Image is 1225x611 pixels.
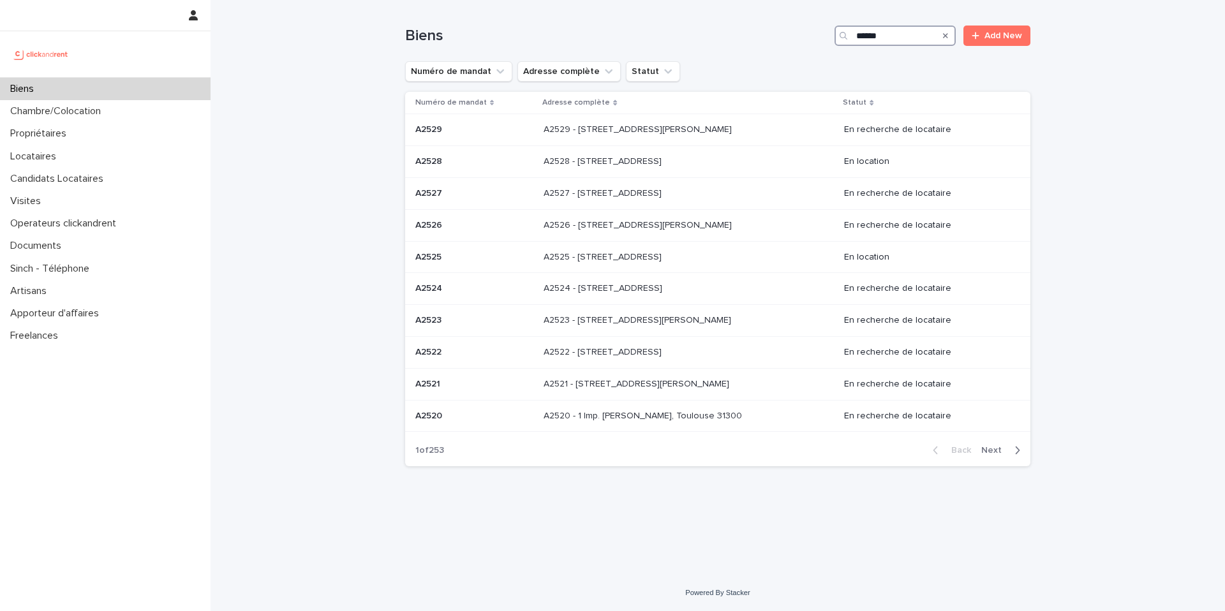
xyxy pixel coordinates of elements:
[544,313,734,326] p: A2523 - 18 quai Alphonse Le Gallo, Boulogne-Billancourt 92100
[844,411,1010,422] p: En recherche de locataire
[544,281,665,294] p: A2524 - [STREET_ADDRESS]
[544,344,664,358] p: A2522 - [STREET_ADDRESS]
[415,122,445,135] p: A2529
[544,217,734,231] p: A2526 - [STREET_ADDRESS][PERSON_NAME]
[844,379,1010,390] p: En recherche de locataire
[544,249,664,263] p: A2525 - [STREET_ADDRESS]
[844,315,1010,326] p: En recherche de locataire
[544,154,664,167] p: A2528 - [STREET_ADDRESS]
[5,240,71,252] p: Documents
[415,186,445,199] p: A2527
[844,188,1010,199] p: En recherche de locataire
[5,217,126,230] p: Operateurs clickandrent
[405,146,1030,178] tr: A2528A2528 A2528 - [STREET_ADDRESS]A2528 - [STREET_ADDRESS] En location
[405,273,1030,305] tr: A2524A2524 A2524 - [STREET_ADDRESS]A2524 - [STREET_ADDRESS] En recherche de locataire
[544,376,732,390] p: A2521 - 44 avenue François Mansart, Maisons-Laffitte 78600
[844,220,1010,231] p: En recherche de locataire
[415,154,445,167] p: A2528
[415,313,444,326] p: A2523
[405,61,512,82] button: Numéro de mandat
[415,344,444,358] p: A2522
[5,330,68,342] p: Freelances
[405,400,1030,432] tr: A2520A2520 A2520 - 1 Imp. [PERSON_NAME], Toulouse 31300A2520 - 1 Imp. [PERSON_NAME], Toulouse 313...
[963,26,1030,46] a: Add New
[544,408,745,422] p: A2520 - 1 Imp. [PERSON_NAME], Toulouse 31300
[5,263,100,275] p: Sinch - Téléphone
[844,347,1010,358] p: En recherche de locataire
[835,26,956,46] input: Search
[844,283,1010,294] p: En recherche de locataire
[5,173,114,185] p: Candidats Locataires
[685,589,750,596] a: Powered By Stacker
[405,435,454,466] p: 1 of 253
[844,252,1010,263] p: En location
[405,114,1030,146] tr: A2529A2529 A2529 - [STREET_ADDRESS][PERSON_NAME]A2529 - [STREET_ADDRESS][PERSON_NAME] En recherch...
[5,128,77,140] p: Propriétaires
[405,241,1030,273] tr: A2525A2525 A2525 - [STREET_ADDRESS]A2525 - [STREET_ADDRESS] En location
[405,368,1030,400] tr: A2521A2521 A2521 - [STREET_ADDRESS][PERSON_NAME]A2521 - [STREET_ADDRESS][PERSON_NAME] En recherch...
[976,445,1030,456] button: Next
[843,96,866,110] p: Statut
[10,41,72,67] img: UCB0brd3T0yccxBKYDjQ
[415,249,444,263] p: A2525
[544,122,734,135] p: A2529 - 14 rue Honoré de Balzac, Garges-lès-Gonesse 95140
[544,186,664,199] p: A2527 - [STREET_ADDRESS]
[5,285,57,297] p: Artisans
[5,307,109,320] p: Apporteur d'affaires
[944,446,971,455] span: Back
[5,195,51,207] p: Visites
[405,27,829,45] h1: Biens
[984,31,1022,40] span: Add New
[542,96,610,110] p: Adresse complète
[5,83,44,95] p: Biens
[405,305,1030,337] tr: A2523A2523 A2523 - [STREET_ADDRESS][PERSON_NAME]A2523 - [STREET_ADDRESS][PERSON_NAME] En recherch...
[626,61,680,82] button: Statut
[415,217,445,231] p: A2526
[844,156,1010,167] p: En location
[5,105,111,117] p: Chambre/Colocation
[405,336,1030,368] tr: A2522A2522 A2522 - [STREET_ADDRESS]A2522 - [STREET_ADDRESS] En recherche de locataire
[405,177,1030,209] tr: A2527A2527 A2527 - [STREET_ADDRESS]A2527 - [STREET_ADDRESS] En recherche de locataire
[415,408,445,422] p: A2520
[415,376,443,390] p: A2521
[405,209,1030,241] tr: A2526A2526 A2526 - [STREET_ADDRESS][PERSON_NAME]A2526 - [STREET_ADDRESS][PERSON_NAME] En recherch...
[981,446,1009,455] span: Next
[415,96,487,110] p: Numéro de mandat
[923,445,976,456] button: Back
[415,281,445,294] p: A2524
[5,151,66,163] p: Locataires
[844,124,1010,135] p: En recherche de locataire
[517,61,621,82] button: Adresse complète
